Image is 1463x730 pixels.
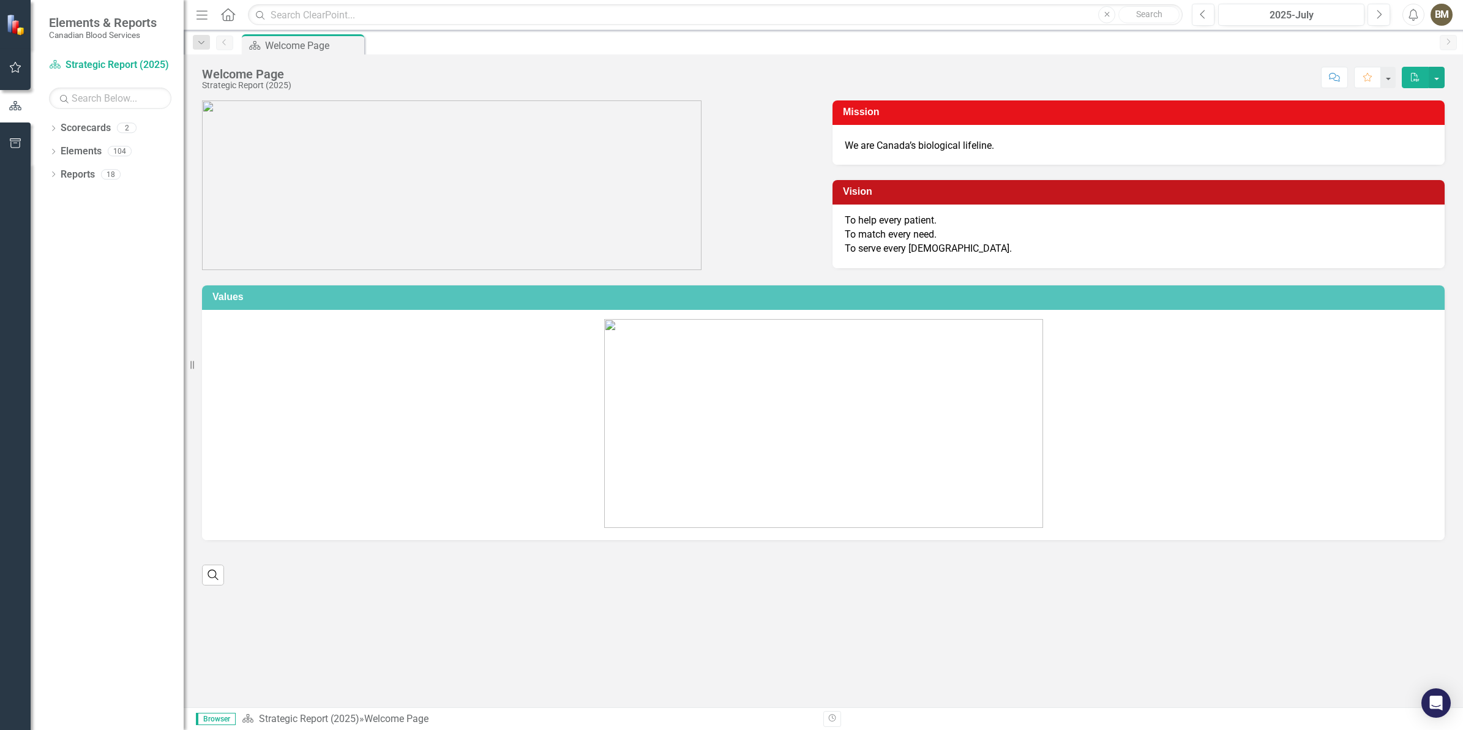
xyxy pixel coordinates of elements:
[1136,9,1162,19] span: Search
[604,319,1043,528] img: CBS_values.png
[61,121,111,135] a: Scorecards
[196,713,236,725] span: Browser
[49,58,171,72] a: Strategic Report (2025)
[265,38,361,53] div: Welcome Page
[248,4,1183,26] input: Search ClearPoint...
[1431,4,1453,26] button: BM
[212,292,1439,303] h3: Values
[259,713,359,724] a: Strategic Report (2025)
[49,30,157,40] small: Canadian Blood Services
[1218,4,1364,26] button: 2025-July
[242,712,814,726] div: »
[1118,6,1180,23] button: Search
[1222,8,1360,23] div: 2025-July
[202,67,291,81] div: Welcome Page
[364,713,428,724] div: Welcome Page
[49,15,157,30] span: Elements & Reports
[108,146,132,157] div: 104
[101,169,121,179] div: 18
[845,214,1432,256] p: To help every patient. To match every need. To serve every [DEMOGRAPHIC_DATA].
[49,88,171,109] input: Search Below...
[843,186,1439,197] h3: Vision
[845,140,994,151] span: We are Canada’s biological lifeline.
[1421,688,1451,718] div: Open Intercom Messenger
[61,168,95,182] a: Reports
[202,81,291,90] div: Strategic Report (2025)
[6,13,28,35] img: ClearPoint Strategy
[843,107,1439,118] h3: Mission
[61,145,102,159] a: Elements
[202,100,702,270] img: CBS_logo_descriptions%20v2.png
[117,123,137,134] div: 2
